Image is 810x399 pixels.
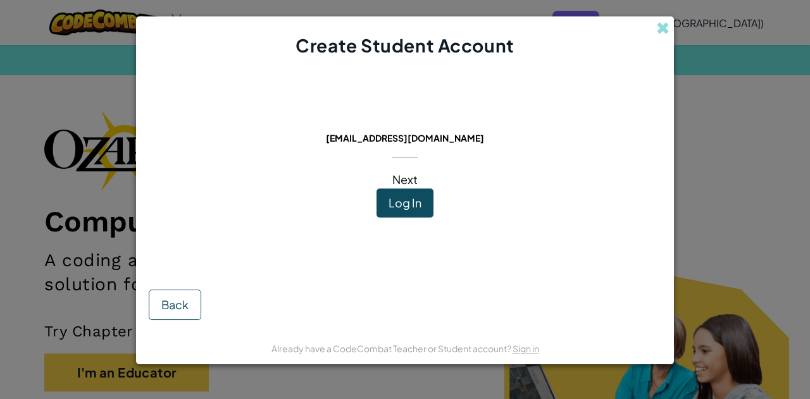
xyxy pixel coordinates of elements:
span: Log In [389,195,421,210]
button: Log In [377,188,433,218]
span: Next [392,172,418,187]
span: [EMAIL_ADDRESS][DOMAIN_NAME] [326,132,484,144]
span: Back [161,297,189,312]
a: Sign in [513,343,539,354]
span: This email is already in use: [316,114,495,129]
span: Create Student Account [296,34,514,56]
span: Already have a CodeCombat Teacher or Student account? [271,343,513,354]
button: Back [149,290,201,320]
